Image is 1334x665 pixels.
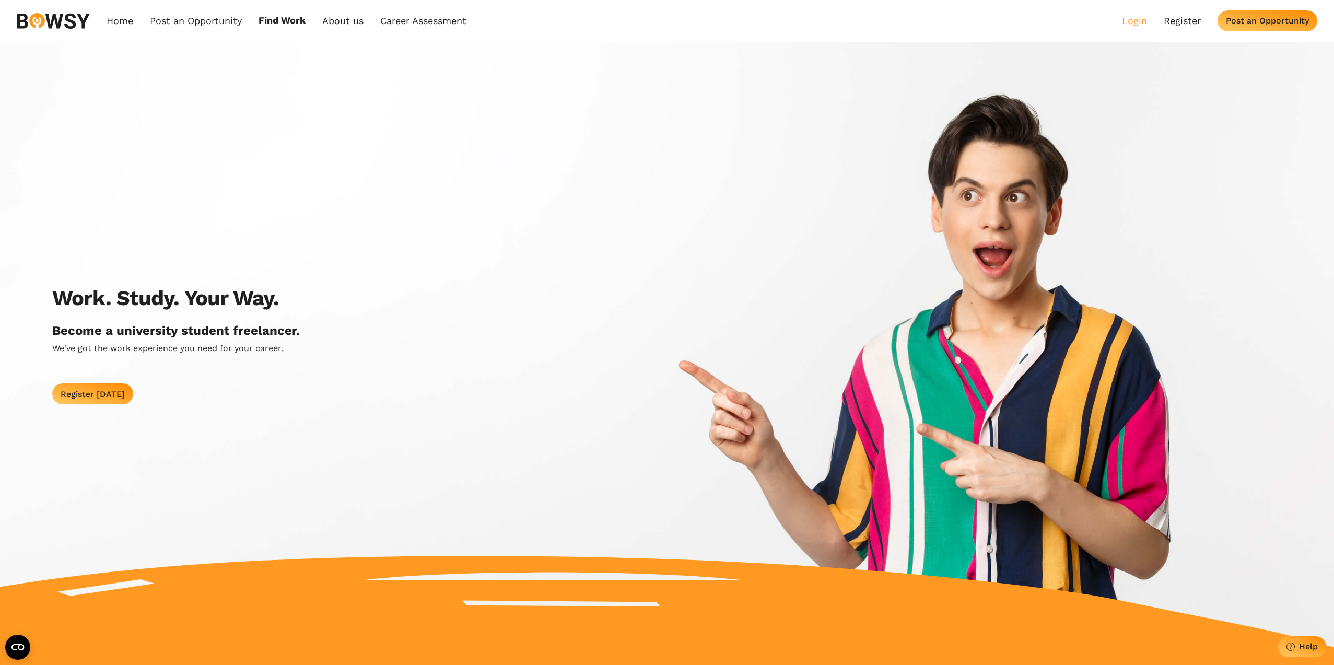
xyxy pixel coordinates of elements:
button: Register [DATE] [52,383,133,404]
img: svg%3e [17,13,90,29]
button: Post an Opportunity [1218,10,1317,31]
a: Career Assessment [380,15,466,27]
p: We've got the work experience you need for your career. [52,343,283,354]
a: Register [1164,15,1201,27]
div: Help [1299,641,1318,651]
a: Home [107,15,133,27]
button: Help [1278,636,1326,657]
h2: Become a university student freelancer. [52,323,300,339]
button: Open CMP widget [5,635,30,660]
a: Login [1122,15,1147,27]
div: Post an Opportunity [1226,16,1309,26]
h2: Work. Study. Your Way. [52,286,279,311]
div: Register [DATE] [61,389,125,399]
